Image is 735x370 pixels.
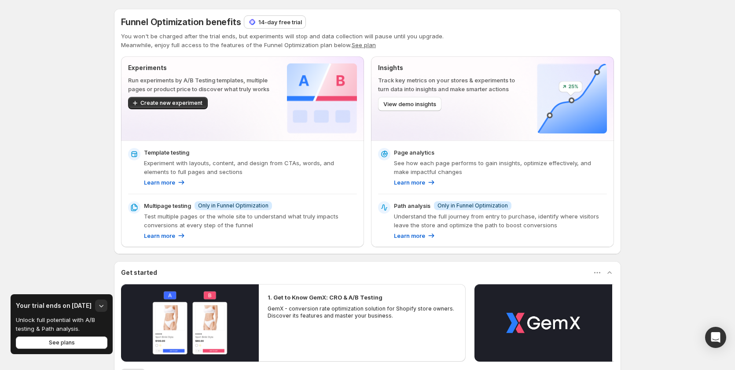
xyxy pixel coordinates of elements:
[394,201,430,210] p: Path analysis
[16,315,101,333] p: Unlock full potential with A/B testing & Path analysis.
[394,178,436,187] a: Learn more
[287,63,357,133] img: Experiments
[705,327,726,348] div: Open Intercom Messenger
[144,178,186,187] a: Learn more
[198,202,268,209] span: Only in Funnel Optimization
[394,231,425,240] p: Learn more
[121,41,614,49] p: Meanwhile, enjoy full access to the features of the Funnel Optimization plan below.
[144,212,357,229] p: Test multiple pages or the whole site to understand what truly impacts conversions at every step ...
[144,178,175,187] p: Learn more
[144,201,191,210] p: Multipage testing
[378,76,523,93] p: Track key metrics on your stores & experiments to turn data into insights and make smarter actions
[128,63,273,72] p: Experiments
[378,63,523,72] p: Insights
[121,268,157,277] h3: Get started
[258,18,302,26] p: 14-day free trial
[268,305,457,319] p: GemX - conversion rate optimization solution for Shopify store owners. Discover its features and ...
[16,337,107,349] button: See plans
[121,32,614,41] p: You won't be charged after the trial ends, but experiments will stop and data collection will pau...
[474,284,612,362] button: Play video
[144,159,357,176] p: Experiment with layouts, content, and design from CTAs, words, and elements to full pages and sec...
[537,63,607,133] img: Insights
[394,178,425,187] p: Learn more
[394,148,434,157] p: Page analytics
[144,148,189,157] p: Template testing
[268,293,382,302] h2: 1. Get to Know GemX: CRO & A/B Testing
[352,41,376,48] button: See plan
[144,231,175,240] p: Learn more
[140,100,202,107] span: Create new experiment
[394,159,607,176] p: See how each page performs to gain insights, optimize effectively, and make impactful changes
[248,18,257,26] img: 14-day free trial
[394,231,436,240] a: Learn more
[394,212,607,229] p: Understand the full journey from entry to purchase, identify where visitors leave the store and o...
[144,231,186,240] a: Learn more
[121,17,241,27] span: Funnel Optimization benefits
[437,202,508,209] span: Only in Funnel Optimization
[128,97,208,109] button: Create new experiment
[378,97,441,111] button: View demo insights
[128,76,273,93] p: Run experiments by A/B Testing templates, multiple pages or product price to discover what truly ...
[383,100,436,108] span: View demo insights
[16,301,92,310] h3: Your trial ends on [DATE]
[49,339,75,346] span: See plans
[121,284,259,362] button: Play video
